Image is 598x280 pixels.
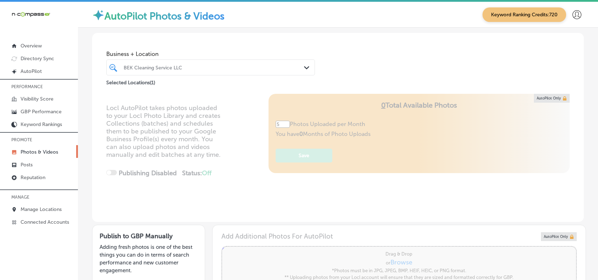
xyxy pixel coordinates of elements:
p: Overview [21,43,42,49]
img: 660ab0bf-5cc7-4cb8-ba1c-48b5ae0f18e60NCTV_CLogo_TV_Black_-500x88.png [11,11,50,18]
p: Directory Sync [21,56,54,62]
p: Photos & Videos [21,149,58,155]
p: Connected Accounts [21,219,69,225]
p: Visibility Score [21,96,53,102]
p: Adding fresh photos is one of the best things you can do in terms of search performance and new c... [100,243,198,274]
p: Posts [21,162,33,168]
img: autopilot-icon [92,9,105,21]
div: BEK Cleaning Service LLC [124,64,305,70]
span: Keyword Ranking Credits: 720 [483,7,566,22]
p: Keyword Rankings [21,121,62,127]
h3: Publish to GBP Manually [100,232,198,240]
p: Reputation [21,175,45,181]
p: Manage Locations [21,206,62,212]
span: Business + Location [106,51,315,57]
p: Selected Locations ( 1 ) [106,77,155,86]
p: GBP Performance [21,109,62,115]
p: AutoPilot [21,68,42,74]
label: AutoPilot Photos & Videos [105,10,225,22]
